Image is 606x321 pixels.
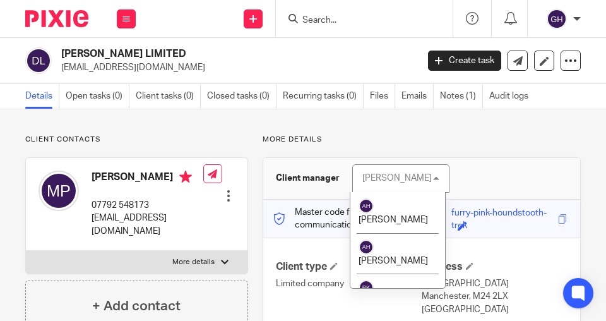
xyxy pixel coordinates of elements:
img: Pixie [25,10,88,27]
a: Files [370,84,395,109]
h4: + Add contact [92,296,181,316]
span: [PERSON_NAME] [359,215,428,224]
i: Primary [179,171,192,183]
img: svg%3E [547,9,567,29]
p: More details [263,135,581,145]
a: Open tasks (0) [66,84,129,109]
img: svg%3E [359,280,374,295]
div: furry-pink-houndstooth-trek [451,207,555,221]
img: svg%3E [25,47,52,74]
h2: [PERSON_NAME] LIMITED [61,47,340,61]
p: Limited company [276,277,422,290]
a: Recurring tasks (0) [283,84,364,109]
div: [PERSON_NAME] [362,174,432,183]
h4: [PERSON_NAME] [92,171,203,186]
p: Master code for secure communications and files [273,206,451,232]
h3: Client manager [276,172,340,185]
p: [EMAIL_ADDRESS][DOMAIN_NAME] [61,61,409,74]
h4: Address [422,260,567,274]
img: svg%3E [359,239,374,255]
a: Client tasks (0) [136,84,201,109]
img: svg%3E [359,198,374,214]
img: svg%3E [39,171,79,211]
p: [GEOGRAPHIC_DATA] [422,303,567,316]
h4: Client type [276,260,422,274]
input: Search [301,15,415,27]
a: Details [25,84,59,109]
p: Manchester, M24 2LX [422,290,567,303]
span: [PERSON_NAME] [359,257,428,265]
p: More details [172,257,215,267]
p: Client contacts [25,135,248,145]
p: [GEOGRAPHIC_DATA] [422,277,567,290]
p: [EMAIL_ADDRESS][DOMAIN_NAME] [92,212,203,238]
a: Emails [401,84,434,109]
a: Notes (1) [440,84,483,109]
a: Closed tasks (0) [207,84,276,109]
a: Audit logs [489,84,535,109]
p: 07792 548173 [92,199,203,212]
a: Create task [428,51,501,71]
